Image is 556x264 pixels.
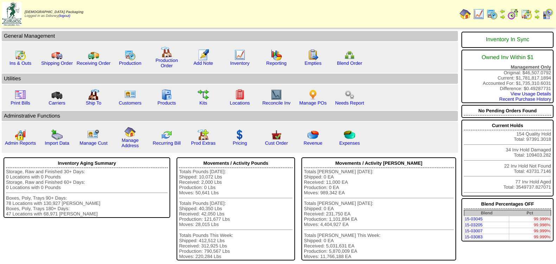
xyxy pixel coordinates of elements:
[307,89,319,100] img: po.png
[5,140,36,146] a: Admin Reports
[15,129,26,140] img: graph2.png
[499,96,551,102] a: Recent Purchase History
[161,89,172,100] img: cabinet.gif
[344,129,355,140] img: pie_chart2.png
[464,210,509,216] th: Blend
[199,100,207,106] a: Kits
[179,159,293,168] div: Movements / Activity Pounds
[119,61,141,66] a: Production
[344,89,355,100] img: workflow.png
[88,89,99,100] img: factory2.gif
[233,140,247,146] a: Pricing
[509,210,551,216] th: Pct
[124,89,136,100] img: customers.gif
[265,140,288,146] a: Cust Order
[6,159,168,168] div: Inventory Aging Summary
[25,10,83,18] span: Logged in as Ddisney
[461,50,554,103] div: Original: $46,507.0792 Current: $1,781,817.1894 Accounted For: $1,735,310.6031 Difference: $0.492...
[262,100,290,106] a: Reconcile Inv
[122,138,139,148] a: Manage Address
[344,49,355,61] img: network.png
[511,91,551,96] a: View Usage Details
[6,169,168,216] div: Storage, Raw and Finished 30+ Days: 0 Locations with 0 Pounds Storage, Raw and Finished 60+ Days:...
[304,159,454,168] div: Movements / Activity [PERSON_NAME]
[15,89,26,100] img: invoice2.gif
[500,8,505,14] img: arrowleft.gif
[86,100,101,106] a: Ship To
[465,222,482,227] a: 15-03205
[271,49,282,61] img: graph.gif
[266,61,287,66] a: Reporting
[464,64,551,70] div: Management Only
[58,14,70,18] a: (logout)
[507,8,519,20] img: calendarblend.gif
[88,49,99,61] img: truck2.gif
[509,228,551,234] td: 99.999%
[465,228,482,233] a: 15-03007
[234,129,245,140] img: dollar.gif
[509,216,551,222] td: 99.999%
[303,140,322,146] a: Revenue
[304,169,454,259] div: Totals [PERSON_NAME] [DATE]: Shipped: 0 EA Received: 11,000 EA Production: 0 EA Moves: 989,342 EA...
[179,169,293,259] div: Totals Pounds [DATE]: Shipped: 10,072 Lbs Received: 2,000 Lbs Production: 0 Lbs Moves: 50,641 Lbs...
[234,89,245,100] img: locations.gif
[509,222,551,228] td: 99.998%
[521,8,532,20] img: calendarinout.gif
[305,61,321,66] a: Empties
[271,89,282,100] img: line_graph2.gif
[464,200,551,209] div: Blend Percentages OFF
[49,100,65,106] a: Carriers
[486,8,498,20] img: calendarprod.gif
[124,49,136,61] img: calendarprod.gif
[119,100,141,106] a: Customers
[307,49,319,61] img: workorder.gif
[464,106,551,115] div: No Pending Orders Found
[2,74,458,84] td: Utilities
[542,8,553,20] img: calendarcustomer.gif
[198,89,209,100] img: workflow.gif
[465,234,482,239] a: 15-03083
[271,129,282,140] img: cust_order.png
[41,61,73,66] a: Shipping Order
[464,121,551,130] div: Current Holds
[51,89,63,100] img: truck3.gif
[509,234,551,240] td: 99.999%
[153,140,180,146] a: Recurring Bill
[500,14,505,20] img: arrowright.gif
[45,140,69,146] a: Import Data
[299,100,327,106] a: Manage POs
[337,61,362,66] a: Blend Order
[460,8,471,20] img: home.gif
[534,14,540,20] img: arrowright.gif
[339,140,360,146] a: Expenses
[465,216,482,221] a: 15-03045
[198,129,209,140] img: prodextras.gif
[2,31,458,41] td: General Management
[193,61,213,66] a: Add Note
[11,100,30,106] a: Print Bills
[2,2,21,26] img: zoroco-logo-small.webp
[9,61,31,66] a: Ins & Outs
[87,129,100,140] img: managecust.png
[335,100,364,106] a: Needs Report
[230,61,250,66] a: Inventory
[198,49,209,61] img: orders.gif
[15,49,26,61] img: calendarinout.gif
[51,129,63,140] img: import.gif
[124,126,136,138] img: home.gif
[534,8,540,14] img: arrowleft.gif
[230,100,250,106] a: Locations
[79,140,107,146] a: Manage Cust
[77,61,110,66] a: Receiving Order
[2,111,458,121] td: Adminstrative Functions
[464,33,551,46] div: Inventory In Sync
[307,129,319,140] img: pie_chart.png
[234,49,245,61] img: line_graph.gif
[161,46,172,58] img: factory.gif
[25,10,83,14] span: [DEMOGRAPHIC_DATA] Packaging
[51,49,63,61] img: truck.gif
[191,140,216,146] a: Prod Extras
[158,100,176,106] a: Products
[473,8,484,20] img: line_graph.gif
[155,58,178,68] a: Production Order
